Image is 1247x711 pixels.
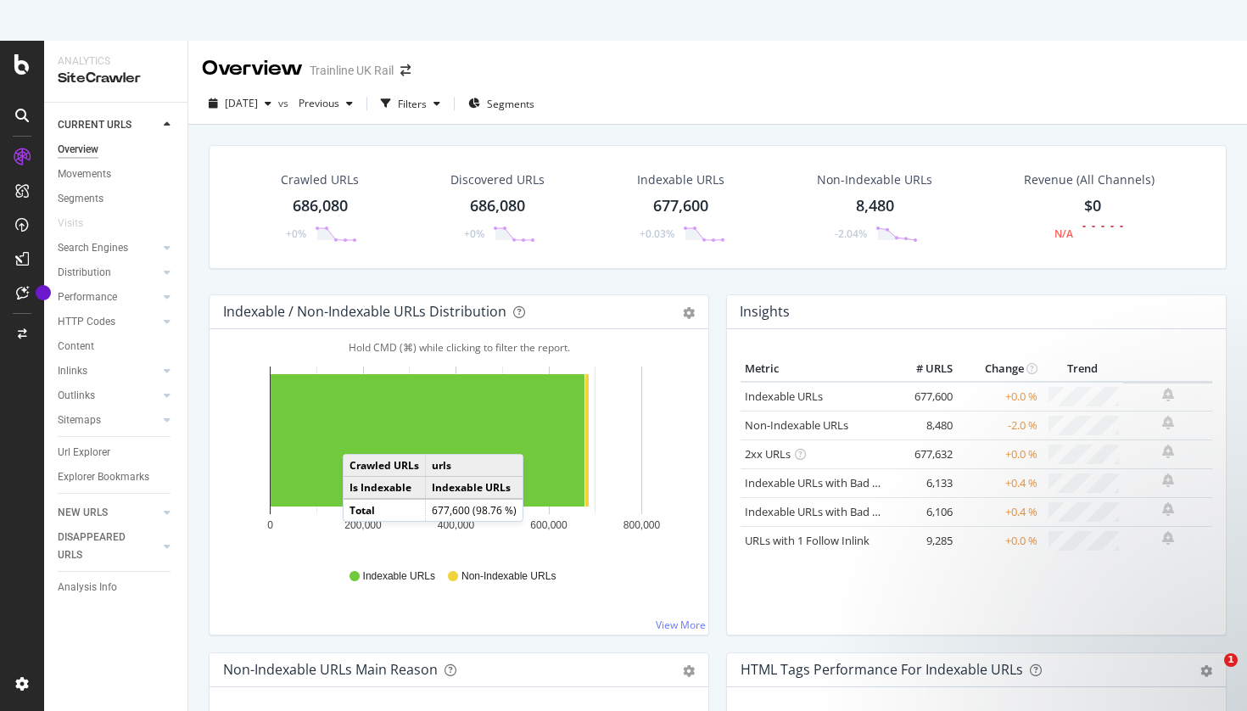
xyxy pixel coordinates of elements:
div: Sitemaps [58,411,101,429]
a: Sitemaps [58,411,159,429]
div: DISAPPEARED URLS [58,529,143,564]
div: 8,480 [856,195,894,217]
button: Segments [461,90,541,117]
span: $0 [1084,195,1101,216]
text: 0 [267,519,273,531]
iframe: Intercom live chat [1189,653,1230,694]
span: Revenue (All Channels) [1024,171,1155,188]
td: +0.0 % [957,439,1042,468]
div: SiteCrawler [58,69,174,88]
div: Search Engines [58,239,128,257]
div: Overview [202,54,303,83]
a: Content [58,338,176,355]
a: Indexable URLs with Bad H1 [745,475,886,490]
div: Explorer Bookmarks [58,468,149,486]
a: Performance [58,288,159,306]
a: Movements [58,165,176,183]
a: NEW URLS [58,504,159,522]
div: Trainline UK Rail [310,62,394,79]
a: Non-Indexable URLs [745,417,848,433]
td: +0.4 % [957,468,1042,497]
div: bell-plus [1162,502,1174,516]
a: URLs with 1 Follow Inlink [745,533,870,548]
div: N/A [1054,227,1073,241]
text: 600,000 [530,519,568,531]
div: +0% [464,227,484,241]
a: CURRENT URLS [58,116,159,134]
a: Distribution [58,264,159,282]
div: gear [683,307,695,319]
td: 677,600 [889,382,957,411]
span: Indexable URLs [363,569,435,584]
text: 800,000 [623,519,661,531]
div: arrow-right-arrow-left [400,64,411,76]
text: 400,000 [438,519,475,531]
div: bell-plus [1162,473,1174,487]
a: 2xx URLs [745,446,791,462]
td: 6,106 [889,497,957,526]
a: Segments [58,190,176,208]
a: Outlinks [58,387,159,405]
a: DISAPPEARED URLS [58,529,159,564]
span: Non-Indexable URLs [461,569,556,584]
div: +0.03% [640,227,674,241]
a: Overview [58,141,176,159]
div: 686,080 [470,195,525,217]
a: Indexable URLs with Bad Description [745,504,930,519]
div: CURRENT URLS [58,116,131,134]
td: +0.4 % [957,497,1042,526]
div: Discovered URLs [450,171,545,188]
a: Url Explorer [58,444,176,462]
div: Distribution [58,264,111,282]
div: Tooltip anchor [36,285,51,300]
svg: A chart. [223,356,689,553]
td: 8,480 [889,411,957,439]
div: HTML Tags Performance for Indexable URLs [741,661,1023,678]
div: 677,600 [653,195,708,217]
td: 677,600 (98.76 %) [426,499,523,521]
div: Overview [58,141,98,159]
span: vs [278,96,292,110]
td: 677,632 [889,439,957,468]
div: Analysis Info [58,579,117,596]
td: +0.0 % [957,526,1042,555]
th: # URLS [889,356,957,382]
td: -2.0 % [957,411,1042,439]
div: gear [683,665,695,677]
th: Metric [741,356,889,382]
a: Explorer Bookmarks [58,468,176,486]
div: Performance [58,288,117,306]
button: Filters [374,90,447,117]
span: Segments [487,97,534,111]
td: 6,133 [889,468,957,497]
td: +0.0 % [957,382,1042,411]
div: Non-Indexable URLs Main Reason [223,661,438,678]
div: Outlinks [58,387,95,405]
td: Indexable URLs [426,477,523,500]
a: Indexable URLs [745,389,823,404]
button: Previous [292,90,360,117]
a: Analysis Info [58,579,176,596]
div: Segments [58,190,103,208]
div: bell-plus [1162,445,1174,458]
a: HTTP Codes [58,313,159,331]
div: 686,080 [293,195,348,217]
div: Movements [58,165,111,183]
h4: Insights [740,300,790,323]
td: 9,285 [889,526,957,555]
div: bell-plus [1162,531,1174,545]
th: Trend [1042,356,1123,382]
div: Non-Indexable URLs [817,171,932,188]
text: 200,000 [344,519,382,531]
span: 1 [1224,653,1238,667]
div: Filters [398,97,427,111]
a: View More [656,618,706,632]
div: Content [58,338,94,355]
span: Previous [292,96,339,110]
button: [DATE] [202,90,278,117]
div: Analytics [58,54,174,69]
div: Indexable / Non-Indexable URLs Distribution [223,303,506,320]
div: bell-plus [1162,416,1174,429]
a: Visits [58,215,100,232]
